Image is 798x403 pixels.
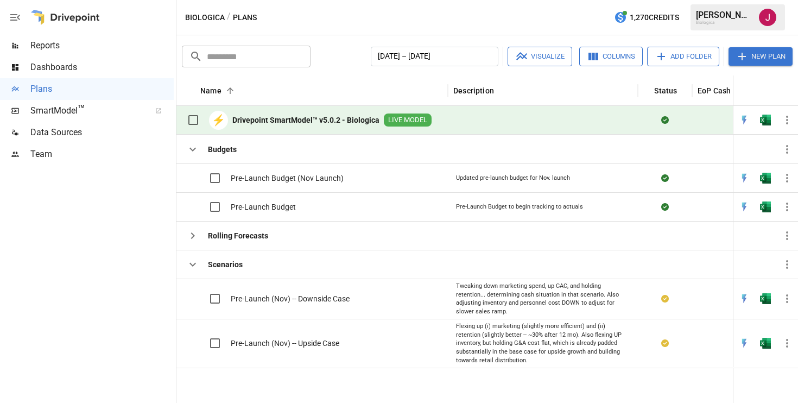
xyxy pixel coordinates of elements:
img: excel-icon.76473adf.svg [760,201,771,212]
div: Name [200,86,221,95]
div: Your plan has changes in Excel that are not reflected in the Drivepoint Data Warehouse, select "S... [661,293,669,304]
div: Updated pre-launch budget for Nov. launch [456,174,570,182]
img: quick-edit-flash.b8aec18c.svg [739,338,750,349]
b: Rolling Forecasts [208,230,268,241]
button: Joey Zwillinger [752,2,783,33]
div: Sync complete [661,201,669,212]
button: 1,270Credits [610,8,683,28]
span: Pre-Launch Budget (Nov Launch) [231,173,344,184]
span: Pre-Launch (Nov) -- Upside Case [231,338,339,349]
div: Open in Quick Edit [739,338,750,349]
div: [PERSON_NAME] [696,10,752,20]
div: Open in Quick Edit [739,201,750,212]
div: Description [453,86,494,95]
span: SmartModel [30,104,143,117]
div: Tweaking down marketing spend, up CAC, and holding retention... determining cash situation in tha... [456,282,630,316]
div: Pre-Launch Budget to begin tracking to actuals [456,203,583,211]
button: New Plan [729,47,793,66]
span: Reports [30,39,174,52]
div: Open in Excel [760,293,771,304]
div: Biologica [696,20,752,25]
img: quick-edit-flash.b8aec18c.svg [739,293,750,304]
div: Sync complete [661,173,669,184]
div: EoP Cash [698,86,731,95]
div: / [227,11,231,24]
span: Plans [30,83,174,96]
img: quick-edit-flash.b8aec18c.svg [739,115,750,125]
b: Scenarios [208,259,243,270]
div: Open in Excel [760,338,771,349]
div: Open in Quick Edit [739,173,750,184]
img: excel-icon.76473adf.svg [760,173,771,184]
div: Open in Excel [760,201,771,212]
b: Budgets [208,144,237,155]
span: ™ [78,103,85,116]
span: Pre-Launch (Nov) -- Downside Case [231,293,350,304]
div: Sync complete [661,115,669,125]
div: ⚡ [209,111,228,130]
img: excel-icon.76473adf.svg [760,338,771,349]
button: Add Folder [647,47,719,66]
span: LIVE MODEL [384,115,432,125]
button: Sort [223,83,238,98]
div: Open in Excel [760,115,771,125]
span: Data Sources [30,126,174,139]
img: quick-edit-flash.b8aec18c.svg [739,173,750,184]
span: Team [30,148,174,161]
span: 1,270 Credits [630,11,679,24]
button: Columns [579,47,643,66]
button: [DATE] – [DATE] [371,47,498,66]
span: Pre-Launch Budget [231,201,296,212]
img: Joey Zwillinger [759,9,776,26]
button: Visualize [508,47,572,66]
b: Drivepoint SmartModel™ v5.0.2 - Biologica [232,115,379,125]
div: Open in Quick Edit [739,115,750,125]
img: quick-edit-flash.b8aec18c.svg [739,201,750,212]
button: Biologica [185,11,225,24]
span: Dashboards [30,61,174,74]
div: Flexing up (i) marketing (slightly more efficient) and (ii) retention (slightly better -- ~30% af... [456,322,630,365]
div: Your plan has changes in Excel that are not reflected in the Drivepoint Data Warehouse, select "S... [661,338,669,349]
img: excel-icon.76473adf.svg [760,293,771,304]
div: Open in Excel [760,173,771,184]
img: excel-icon.76473adf.svg [760,115,771,125]
div: Open in Quick Edit [739,293,750,304]
div: Status [654,86,677,95]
